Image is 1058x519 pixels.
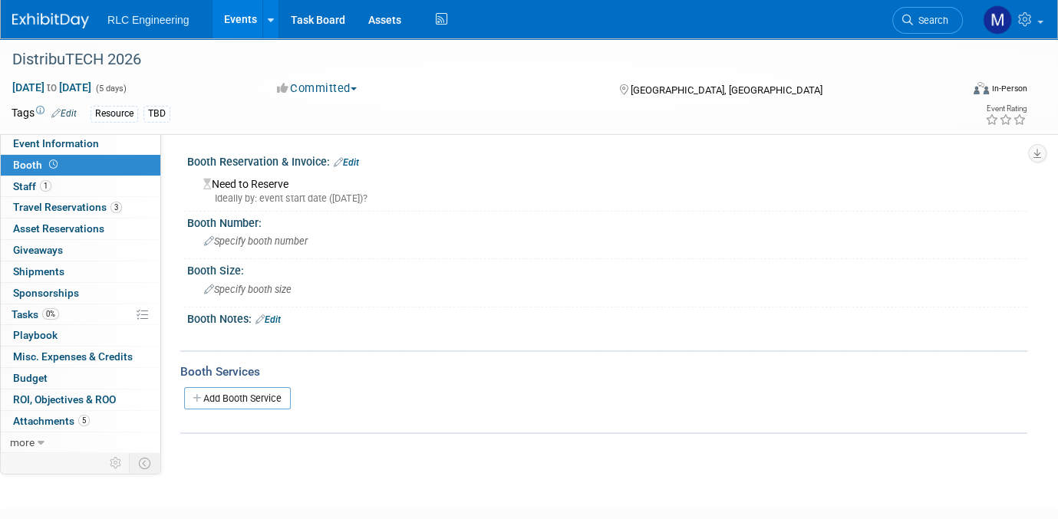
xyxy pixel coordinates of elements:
[13,180,51,192] span: Staff
[13,393,116,406] span: ROI, Objectives & ROO
[7,46,941,74] div: DistribuTECH 2026
[107,14,190,26] span: RLC Engineering
[40,180,51,192] span: 1
[13,222,104,235] span: Asset Reservations
[42,308,59,320] span: 0%
[1,176,160,197] a: Staff1
[12,13,89,28] img: ExhibitDay
[13,350,133,363] span: Misc. Expenses & Credits
[255,314,281,325] a: Edit
[13,201,122,213] span: Travel Reservations
[1,325,160,346] a: Playbook
[1,368,160,389] a: Budget
[983,5,1012,34] img: Michelle Daniels
[985,105,1027,113] div: Event Rating
[91,106,138,122] div: Resource
[13,265,64,278] span: Shipments
[1,240,160,261] a: Giveaways
[103,453,130,473] td: Personalize Event Tab Strip
[204,284,292,295] span: Specify booth size
[631,84,822,96] span: [GEOGRAPHIC_DATA], [GEOGRAPHIC_DATA]
[180,363,1027,380] div: Booth Services
[913,15,948,26] span: Search
[1,218,160,239] a: Asset Reservations
[204,235,308,247] span: Specify booth number
[892,7,963,34] a: Search
[187,212,1027,231] div: Booth Number:
[187,259,1027,278] div: Booth Size:
[187,150,1027,170] div: Booth Reservation & Invoice:
[44,81,59,94] span: to
[12,105,77,123] td: Tags
[187,307,1027,327] div: Booth Notes:
[51,108,77,119] a: Edit
[1,283,160,304] a: Sponsorships
[12,80,92,94] span: [DATE] [DATE]
[184,387,291,409] a: Add Booth Service
[10,436,35,448] span: more
[46,159,61,170] span: Booth not reserved yet
[12,308,59,320] span: Tasks
[974,82,989,94] img: Format-Inperson.png
[1,411,160,432] a: Attachments5
[13,287,79,299] span: Sponsorships
[199,172,1016,205] div: Need to Reserve
[13,415,90,427] span: Attachments
[1,389,160,410] a: ROI, Objectives & ROO
[1,133,160,154] a: Event Information
[203,192,1016,205] div: Ideally by: event start date ([DATE])?
[143,106,170,122] div: TBD
[13,244,63,256] span: Giveaways
[334,157,359,168] a: Edit
[1,304,160,325] a: Tasks0%
[13,159,61,171] span: Booth
[1,155,160,176] a: Booth
[13,372,48,384] span: Budget
[1,197,160,218] a: Travel Reservations3
[130,453,161,473] td: Toggle Event Tabs
[877,80,1027,103] div: Event Format
[78,415,90,426] span: 5
[13,137,99,149] span: Event Information
[991,83,1027,94] div: In-Person
[110,202,122,213] span: 3
[94,84,127,94] span: (5 days)
[1,432,160,453] a: more
[1,261,160,282] a: Shipments
[272,80,363,97] button: Committed
[13,329,58,341] span: Playbook
[1,347,160,367] a: Misc. Expenses & Credits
